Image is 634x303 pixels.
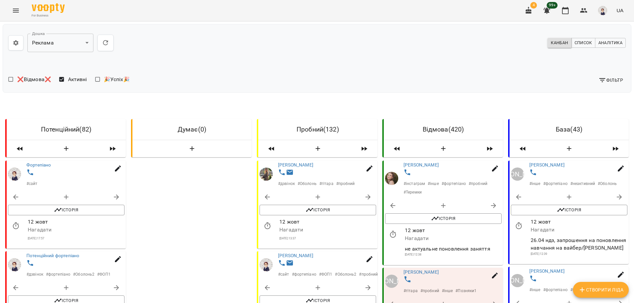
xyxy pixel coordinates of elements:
[260,258,273,272] img: СТАЖЕР
[511,205,627,216] button: Історія
[278,271,289,277] p: # сайт
[551,39,568,46] span: Канбан
[514,206,624,214] span: Історія
[8,168,21,181] a: СТАЖЕР
[614,4,626,16] button: UA
[404,269,439,275] a: [PERSON_NAME]
[68,76,87,83] span: Активні
[420,288,439,294] p: # пробний
[575,39,592,46] span: Список
[543,287,568,293] p: # фортепіано
[405,227,502,234] p: 12 жовт
[135,143,249,155] button: Створити Ліда
[97,271,111,277] p: # ФОП1
[26,162,51,167] a: Фортепіано
[261,143,282,155] span: Пересунути лідів з колонки
[531,218,627,226] p: 12 жовт
[389,124,498,135] h6: Відмова ( 420 )
[605,143,626,155] span: Пересунути лідів з колонки
[292,271,316,277] p: # фортепіано
[442,288,453,294] p: # інше
[598,39,622,46] span: Аналітика
[511,274,524,287] a: [PERSON_NAME]
[8,205,124,216] button: Історія
[279,218,376,226] p: 12 жовт
[456,288,477,294] p: # Позняки1
[404,189,422,195] p: # Теремки
[536,143,602,155] button: Створити Ліда
[279,226,376,234] p: Нагадати
[102,143,123,155] span: Пересунути лідів з колонки
[531,252,627,257] p: [DATE] 12:39
[547,38,571,48] button: Канбан
[405,253,502,257] p: [DATE] 12:38
[511,274,524,287] div: Анастасія ЮРЧУК
[385,275,398,288] a: [PERSON_NAME]
[17,76,51,83] span: ❌Відмова❌
[469,181,487,187] p: # пробний
[531,226,627,234] p: Нагадати
[511,168,524,181] a: [PERSON_NAME]
[278,181,295,187] p: # дзвінок
[11,206,121,214] span: Історія
[26,253,79,258] a: Потенційний фортепіано
[385,275,398,288] div: Анастасія ЮРЧУК
[260,205,376,216] button: Історія
[598,6,607,15] img: aa85c507d3ef63538953964a1cec316d.png
[578,286,623,294] span: Створити Ліда
[386,143,407,155] span: Пересунути лідів з колонки
[27,34,93,52] div: Реклама
[279,236,376,241] p: [DATE] 13:37
[278,253,313,258] a: [PERSON_NAME]
[570,181,595,187] p: # неактивний
[596,74,626,86] button: Фільтр
[547,2,558,9] span: 99+
[319,181,333,187] p: # гітара
[104,76,130,83] span: 🎉Успіх🎉
[405,245,502,253] p: не актуальне поновлення заняття
[404,162,439,167] a: [PERSON_NAME]
[595,38,626,48] button: Аналітика
[8,3,24,18] button: Menu
[264,124,372,135] h6: Пробний ( 132 )
[404,181,425,187] p: # інстаграм
[32,14,65,18] span: For Business
[571,38,595,48] button: Список
[529,269,565,274] a: [PERSON_NAME]
[388,215,498,223] span: Історія
[410,143,476,155] button: Створити Ліда
[529,162,565,167] a: [PERSON_NAME]
[335,271,356,277] p: # Оболонь2
[12,124,121,135] h6: Потенційний ( 82 )
[8,258,21,272] img: СТАЖЕР
[385,172,398,185] img: Валерія ГРЕКОВА
[530,2,537,9] span: 4
[26,181,38,187] p: # сайт
[515,124,623,135] h6: База ( 43 )
[263,206,373,214] span: Історія
[511,168,524,181] div: Анастасія ЮРЧУК
[46,271,70,277] p: # фортепіано
[529,287,541,293] p: # інше
[479,143,500,155] span: Пересунути лідів з колонки
[28,218,124,226] p: 12 жовт
[404,288,418,294] p: # гітара
[26,271,43,277] p: # дзвінок
[260,168,273,181] img: Мирослава АББАСОВА
[573,282,629,298] button: Створити Ліда
[616,7,623,14] span: UA
[28,226,124,234] p: Нагадати
[570,287,598,293] p: # Старий Київ1
[298,181,317,187] p: # Оболонь
[405,234,502,242] p: Нагадати
[285,143,351,155] button: Створити Ліда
